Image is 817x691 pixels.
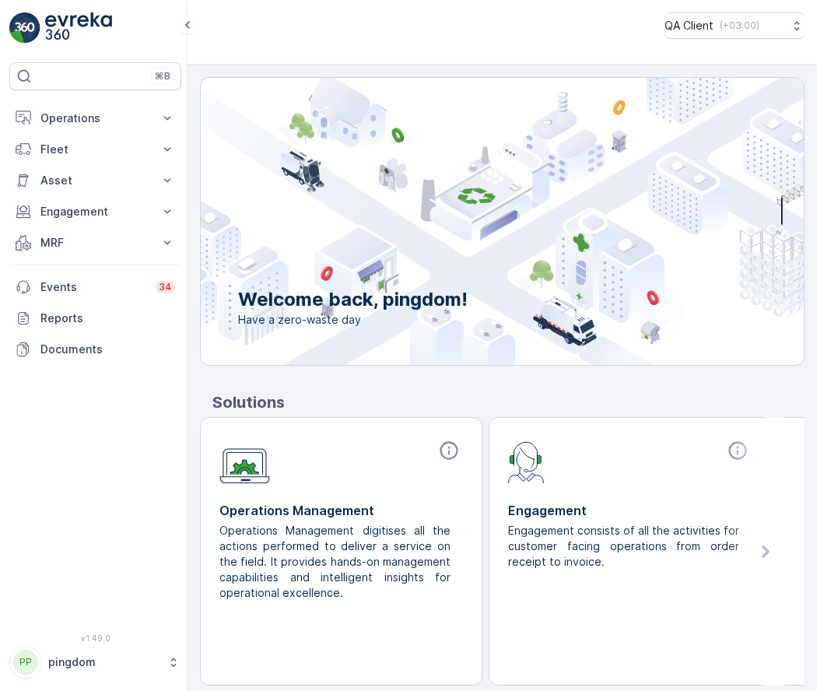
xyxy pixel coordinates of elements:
[48,654,160,670] p: pingdom
[9,134,181,165] button: Fleet
[508,440,545,483] img: module-icon
[9,227,181,258] button: MRF
[9,303,181,334] a: Reports
[9,103,181,134] button: Operations
[9,196,181,227] button: Engagement
[40,204,150,219] p: Engagement
[13,650,38,675] div: PP
[9,272,181,303] a: Events34
[155,70,170,82] p: ⌘B
[664,12,805,39] button: QA Client(+03:00)
[720,19,759,32] p: ( +03:00 )
[238,287,468,312] p: Welcome back, pingdom!
[508,523,739,570] p: Engagement consists of all the activities for customer facing operations from order receipt to in...
[219,440,270,484] img: module-icon
[219,501,463,520] p: Operations Management
[159,281,172,293] p: 34
[131,78,804,365] img: city illustration
[664,18,714,33] p: QA Client
[40,142,150,157] p: Fleet
[40,310,175,326] p: Reports
[9,12,40,44] img: logo
[40,110,150,126] p: Operations
[40,279,146,295] p: Events
[219,523,451,601] p: Operations Management digitises all the actions performed to deliver a service on the field. It p...
[9,633,181,643] span: v 1.49.0
[212,391,805,414] p: Solutions
[40,235,150,251] p: MRF
[40,173,150,188] p: Asset
[40,342,175,357] p: Documents
[9,646,181,679] button: PPpingdom
[238,312,468,328] span: Have a zero-waste day
[45,12,112,44] img: logo_light-DOdMpM7g.png
[9,165,181,196] button: Asset
[9,334,181,365] a: Documents
[508,501,752,520] p: Engagement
